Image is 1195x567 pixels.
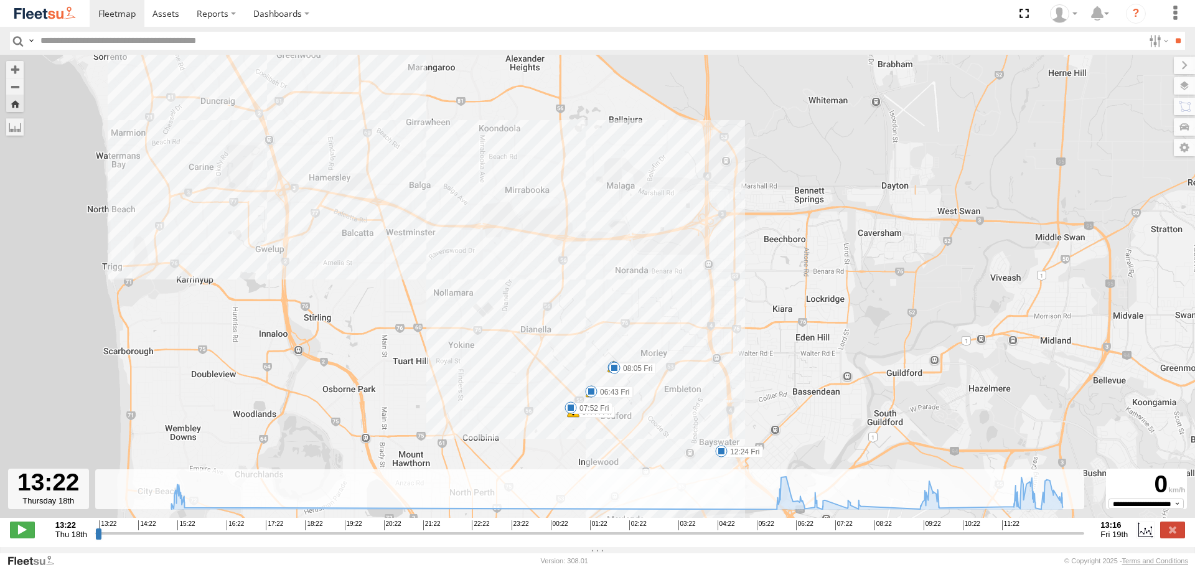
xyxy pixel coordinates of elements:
[12,5,77,22] img: fleetsu-logo-horizontal.svg
[26,32,36,50] label: Search Query
[573,406,615,418] label: 07:44 Fri
[796,520,813,530] span: 06:22
[1046,4,1082,23] div: Wayne Betts
[1100,530,1128,539] span: Fri 19th Sep 2025
[7,555,64,567] a: Visit our Website
[721,446,763,457] label: 12:24 Fri
[99,520,116,530] span: 13:22
[1126,4,1146,24] i: ?
[541,557,588,565] div: Version: 308.01
[591,387,633,398] label: 06:43 Fri
[1160,522,1185,538] label: Close
[590,520,607,530] span: 01:22
[6,118,24,136] label: Measure
[924,520,941,530] span: 09:22
[614,363,656,374] label: 08:05 Fri
[472,520,489,530] span: 22:22
[757,520,774,530] span: 05:22
[512,520,529,530] span: 23:22
[6,61,24,78] button: Zoom in
[6,78,24,95] button: Zoom out
[6,95,24,112] button: Zoom Home
[227,520,244,530] span: 16:22
[138,520,156,530] span: 14:22
[345,520,362,530] span: 19:22
[10,522,35,538] label: Play/Stop
[1064,557,1188,565] div: © Copyright 2025 -
[55,530,87,539] span: Thu 18th Sep 2025
[55,520,87,530] strong: 13:22
[551,520,568,530] span: 00:22
[384,520,401,530] span: 20:22
[1144,32,1171,50] label: Search Filter Options
[614,362,655,373] label: 07:07 Fri
[1100,520,1128,530] strong: 13:16
[1122,557,1188,565] a: Terms and Conditions
[963,520,980,530] span: 10:22
[571,403,612,414] label: 07:52 Fri
[1174,139,1195,156] label: Map Settings
[305,520,322,530] span: 18:22
[1002,520,1019,530] span: 11:22
[629,520,647,530] span: 02:22
[614,362,655,373] label: 07:16 Fri
[266,520,283,530] span: 17:22
[835,520,853,530] span: 07:22
[177,520,195,530] span: 15:22
[423,520,441,530] span: 21:22
[874,520,892,530] span: 08:22
[1108,471,1185,499] div: 0
[678,520,696,530] span: 03:22
[718,520,735,530] span: 04:22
